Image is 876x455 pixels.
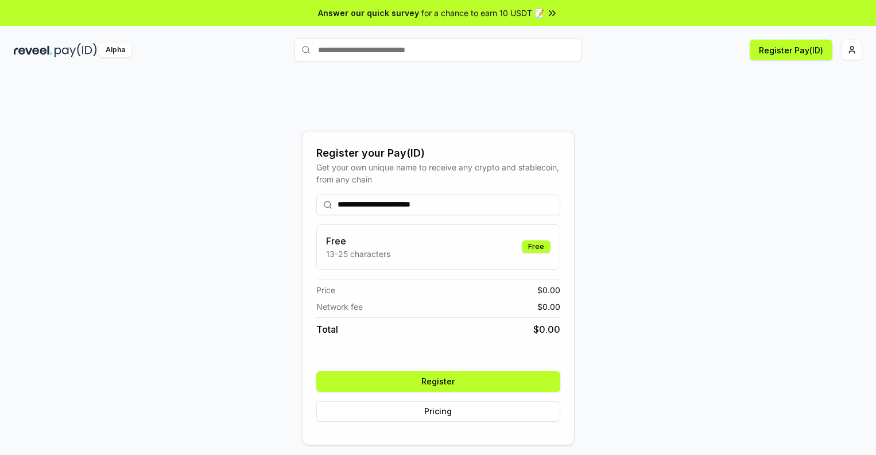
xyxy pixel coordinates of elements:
[316,322,338,336] span: Total
[55,43,97,57] img: pay_id
[316,301,363,313] span: Network fee
[326,248,390,260] p: 13-25 characters
[750,40,832,60] button: Register Pay(ID)
[14,43,52,57] img: reveel_dark
[522,240,551,253] div: Free
[533,322,560,336] span: $ 0.00
[421,7,544,19] span: for a chance to earn 10 USDT 📝
[316,401,560,422] button: Pricing
[326,234,390,248] h3: Free
[537,301,560,313] span: $ 0.00
[537,284,560,296] span: $ 0.00
[99,43,131,57] div: Alpha
[316,161,560,185] div: Get your own unique name to receive any crypto and stablecoin, from any chain
[318,7,419,19] span: Answer our quick survey
[316,145,560,161] div: Register your Pay(ID)
[316,284,335,296] span: Price
[316,371,560,392] button: Register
